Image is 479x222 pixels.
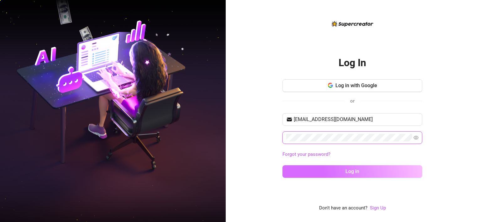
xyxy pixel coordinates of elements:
input: Your email [294,116,418,123]
button: Log in with Google [282,79,422,92]
h2: Log In [339,56,366,69]
a: Sign Up [370,205,386,211]
a: Forgot your password? [282,151,330,157]
span: or [350,98,355,104]
a: Forgot your password? [282,151,422,158]
a: Sign Up [370,204,386,212]
img: logo-BBDzfeDw.svg [332,21,373,27]
span: Don't have an account? [319,204,367,212]
span: Log in with Google [335,82,377,88]
button: Log in [282,165,422,178]
span: Log in [345,168,359,174]
span: eye [413,135,418,140]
